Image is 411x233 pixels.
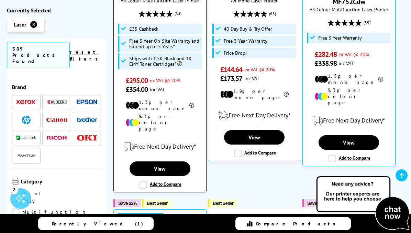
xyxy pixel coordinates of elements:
img: HP [22,116,31,124]
img: Open Live Chat window [315,175,411,232]
span: £173.57 [220,74,243,83]
div: 2 [10,186,18,193]
a: HP [16,116,37,124]
span: (84) [175,7,181,20]
img: Epson [77,99,97,105]
span: £282.48 [315,50,337,59]
a: View [319,135,379,150]
span: inc VAT [150,86,165,93]
span: £338.98 [315,59,337,68]
span: Brand [12,84,101,91]
button: Save 31% [302,199,330,207]
span: inc VAT [338,60,354,66]
span: 40 Day Buy & Try Offer [224,26,272,32]
button: Best Seller [208,199,237,207]
a: Canon [46,116,67,124]
label: Add to Compare [329,155,370,162]
img: Ricoh [46,136,67,140]
span: £295.00 [126,76,148,85]
a: OKI [77,134,97,142]
img: Canon [46,118,67,122]
div: Our Experts Recommend [117,213,164,223]
a: Kyocera [46,98,67,106]
label: Add to Compare [140,181,181,189]
a: Epson [77,98,97,106]
label: Add to Compare [234,150,276,157]
div: modal_delivery [306,111,392,130]
span: Best Seller [147,201,168,206]
span: (63) [269,7,276,20]
img: Brother [77,117,97,122]
button: Save 22% [113,199,141,207]
li: 1.3p per mono page [126,99,194,112]
span: Free 3 Year On-Site Warranty and Extend up to 5 Years* [129,38,200,49]
span: £144.64 [220,65,243,74]
span: Best Seller [213,201,234,206]
a: Ricoh [46,134,67,142]
a: Brother [77,116,97,124]
img: Category [12,178,19,185]
img: Kyocera [46,99,67,105]
div: Currently Selected [7,7,107,14]
span: Category [21,178,101,186]
a: View [224,130,285,145]
li: 9.3p per colour page [126,113,194,132]
img: Lexmark [16,136,37,140]
li: 9.3p per colour page [315,87,383,106]
img: Pantum [16,152,37,160]
span: 509 Products Found [7,42,70,68]
span: Recently Viewed (1) [52,221,143,227]
span: A4 Colour Multifunction Laser Printer [306,6,392,13]
button: Best Seller [142,199,171,207]
a: Print Only [12,190,57,205]
span: Price Drop! [224,50,247,56]
a: reset filters [70,49,102,62]
span: Free 3 Year Warranty [224,38,267,44]
span: £354.00 [126,85,148,94]
div: modal_delivery [117,137,203,156]
span: Save 22% [118,201,137,206]
span: Save 31% [307,201,326,206]
li: 1.5p per mono page [315,73,383,85]
a: Pantum [16,151,37,160]
a: Multifunction [12,208,87,216]
img: Xerox [16,100,37,105]
a: Xerox [16,98,37,106]
span: ex VAT @ 20% [150,77,180,84]
a: Lexmark [16,134,37,142]
span: ex VAT @ 20% [338,51,369,57]
img: OKI [77,135,97,141]
span: Free 3 Year Warranty [318,35,362,41]
span: (39) [364,16,370,29]
div: modal_delivery [212,106,297,125]
span: inc VAT [244,75,259,82]
a: View [130,161,190,176]
a: Recently Viewed (1) [38,217,154,230]
span: ex VAT @ 20% [244,66,275,73]
a: Compare Products [235,217,351,230]
span: Ships with 1.5K Black and 1K CMY Toner Cartridges* [129,56,200,67]
li: 1.9p per mono page [220,88,289,100]
span: Laser [14,21,26,28]
span: £35 Cashback [129,26,158,32]
span: Compare Products [256,221,339,227]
